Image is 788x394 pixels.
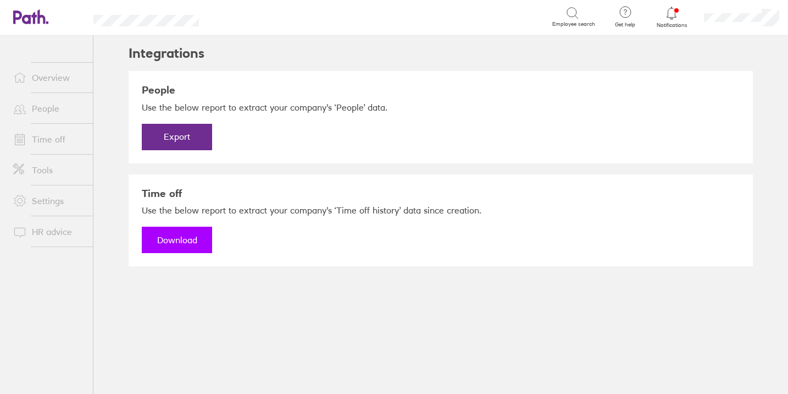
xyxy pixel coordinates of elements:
[129,36,204,71] h2: Integrations
[4,67,93,89] a: Overview
[142,102,740,113] p: Use the below report to extract your company's ‘People’ data.
[4,159,93,181] a: Tools
[654,6,690,29] a: Notifications
[4,190,93,212] a: Settings
[4,128,93,150] a: Time off
[142,84,740,96] h3: People
[142,124,212,150] button: Export
[552,21,595,28] span: Employee search
[4,97,93,119] a: People
[654,22,690,29] span: Notifications
[142,188,740,200] h3: Time off
[142,205,740,216] p: Use the below report to extract your company's ‘Time off history’ data since creation.
[4,221,93,243] a: HR advice
[142,227,212,253] a: Download
[607,21,643,28] span: Get help
[229,12,257,21] div: Search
